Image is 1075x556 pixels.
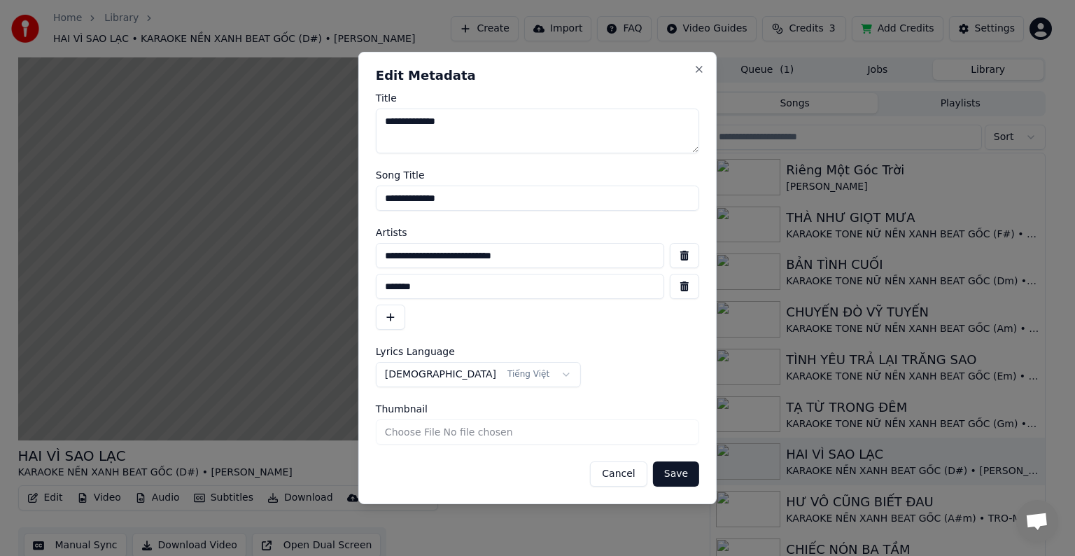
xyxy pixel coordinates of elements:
[653,461,699,487] button: Save
[590,461,647,487] button: Cancel
[376,170,699,180] label: Song Title
[376,347,455,356] span: Lyrics Language
[376,404,428,414] span: Thumbnail
[376,93,699,103] label: Title
[376,69,699,82] h2: Edit Metadata
[376,228,699,237] label: Artists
